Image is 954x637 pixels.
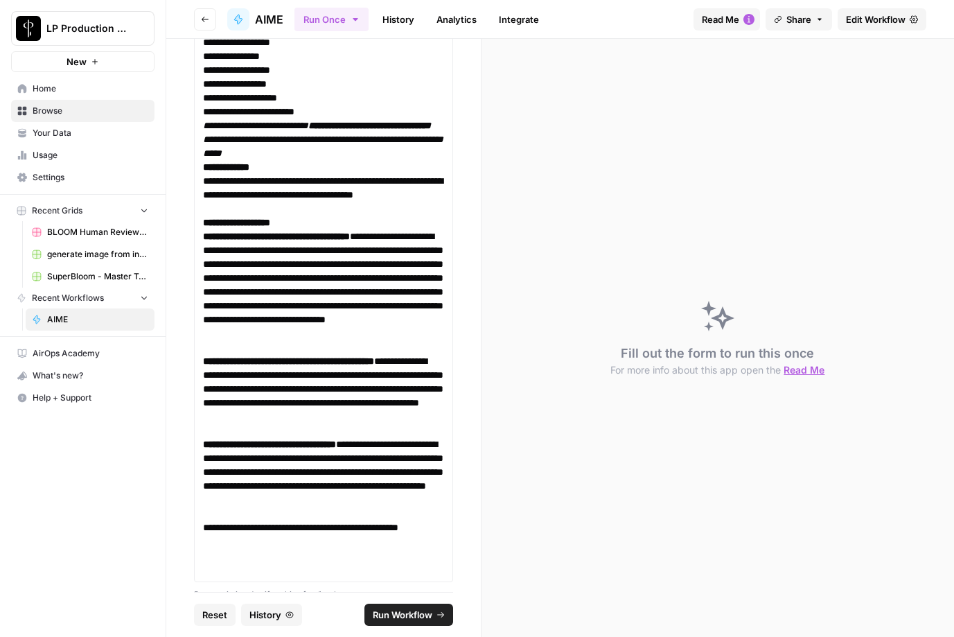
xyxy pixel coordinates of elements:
a: AirOps Academy [11,342,154,365]
span: LP Production Workloads [46,21,130,35]
span: Read Me [702,12,739,26]
span: History [249,608,281,622]
a: Home [11,78,154,100]
a: AIME [26,308,154,331]
button: Share [766,8,832,30]
span: Home [33,82,148,95]
button: Reset [194,604,236,626]
span: Share [786,12,811,26]
a: Settings [11,166,154,189]
span: AIME [255,11,283,28]
a: Usage [11,144,154,166]
span: Read Me [784,364,824,376]
span: Run Workflow [373,608,432,622]
span: generate image from input image (copyright tests) duplicate Grid [47,248,148,261]
button: New [11,51,154,72]
span: Browse [33,105,148,117]
a: Analytics [428,8,485,30]
img: LP Production Workloads Logo [16,16,41,41]
a: History [374,8,423,30]
span: BLOOM Human Review (ver2) [47,226,148,238]
span: Recent Workflows [32,292,104,304]
span: Usage [33,149,148,162]
a: SuperBloom - Master Topic List [26,265,154,288]
a: generate image from input image (copyright tests) duplicate Grid [26,243,154,265]
span: Recent Grids [32,204,82,217]
a: Edit Workflow [838,8,926,30]
span: Your Data [33,127,148,139]
span: SuperBloom - Master Topic List [47,270,148,283]
div: Fill out the form to run this once [610,344,824,377]
button: Help + Support [11,387,154,409]
button: What's new? [11,365,154,387]
button: For more info about this app open the Read Me [610,363,824,377]
button: Read Me [694,8,760,30]
button: Run Workflow [364,604,453,626]
span: New [67,55,87,69]
button: History [241,604,302,626]
a: AIME [227,8,283,30]
span: AirOps Academy [33,347,148,360]
a: Browse [11,100,154,122]
a: BLOOM Human Review (ver2) [26,221,154,243]
button: Workspace: LP Production Workloads [11,11,154,46]
p: Paste existing doc if seeking feedback [194,588,453,602]
div: What's new? [12,365,154,386]
span: Help + Support [33,392,148,404]
span: Reset [202,608,227,622]
span: Settings [33,171,148,184]
button: Recent Workflows [11,288,154,308]
a: Integrate [491,8,547,30]
button: Recent Grids [11,200,154,221]
button: Run Once [294,8,369,31]
a: Your Data [11,122,154,144]
span: AIME [47,313,148,326]
span: Edit Workflow [846,12,906,26]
